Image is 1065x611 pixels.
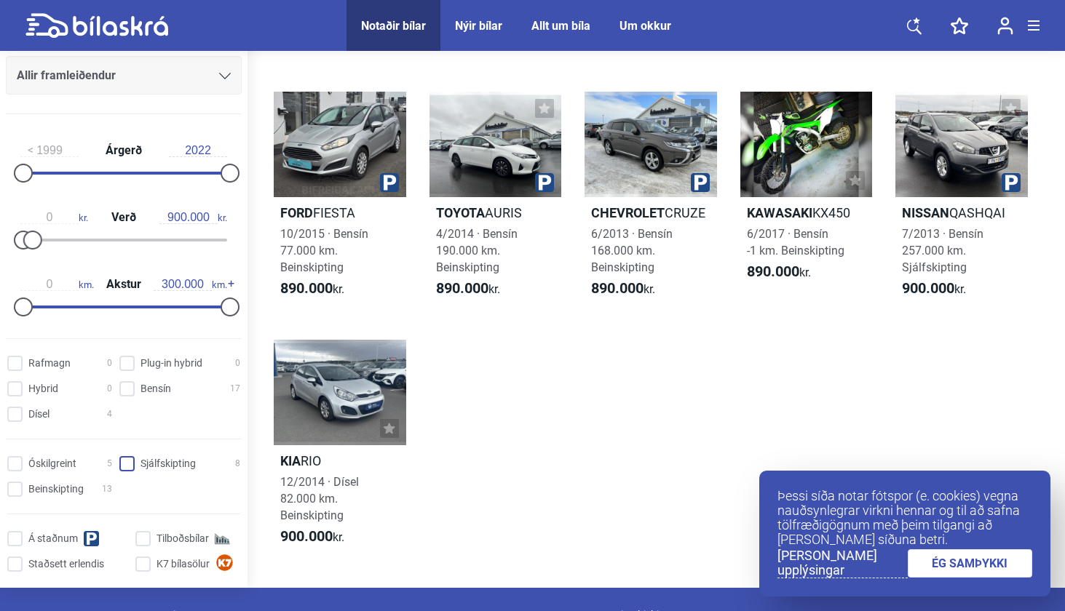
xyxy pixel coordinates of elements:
[157,531,209,546] span: Tilboðsbílar
[380,173,399,192] img: parking.png
[280,527,333,545] b: 900.000
[280,528,344,546] span: kr.
[274,92,406,311] a: FordFIESTA10/2015 · Bensín77.000 km. Beinskipting890.000kr.
[902,280,966,297] span: kr.
[235,456,240,471] span: 8
[20,278,94,291] span: km.
[28,556,104,572] span: Staðsett erlendis
[747,263,811,281] span: kr.
[28,381,58,396] span: Hybrid
[591,279,644,297] b: 890.000
[591,280,655,297] span: kr.
[140,456,196,471] span: Sjálfskipting
[107,456,112,471] span: 5
[154,278,227,291] span: km.
[747,205,812,220] b: Kawasaki
[902,227,983,274] span: 7/2013 · Bensín 257.000 km. Sjálfskipting
[107,407,112,422] span: 4
[740,92,873,311] a: KawasakiKX4506/2017 · Bensín-1 km. Beinskipting890.000kr.
[429,204,562,221] h2: AURIS
[740,204,873,221] h2: KX450
[591,205,665,220] b: Chevrolet
[140,381,171,396] span: Bensín
[535,173,554,192] img: parking.png
[436,227,518,274] span: 4/2014 · Bensín 190.000 km. Beinskipting
[102,482,112,497] span: 13
[28,531,78,546] span: Á staðnum
[747,227,844,257] span: 6/2017 · Bensín -1 km. Beinskipting
[777,548,908,578] a: [PERSON_NAME] upplýsingar
[17,65,116,86] span: Allir framleiðendur
[280,280,344,297] span: kr.
[274,204,406,221] h2: FIESTA
[20,211,88,224] span: kr.
[28,356,71,371] span: Rafmagn
[361,19,426,33] a: Notaðir bílar
[280,279,333,297] b: 890.000
[140,356,202,371] span: Plug-in hybrid
[895,92,1028,311] a: NissanQASHQAI7/2013 · Bensín257.000 km. Sjálfskipting900.000kr.
[436,205,485,220] b: Toyota
[902,205,949,220] b: Nissan
[1002,173,1021,192] img: parking.png
[585,92,717,311] a: ChevroletCRUZE6/2013 · Bensín168.000 km. Beinskipting890.000kr.
[531,19,590,33] a: Allt um bíla
[280,227,368,274] span: 10/2015 · Bensín 77.000 km. Beinskipting
[908,549,1033,578] a: ÉG SAMÞYKKI
[230,381,240,396] span: 17
[455,19,502,33] a: Nýir bílar
[28,407,50,422] span: Dísel
[274,452,406,469] h2: RIO
[274,340,406,559] a: KiaRIO12/2014 · Dísel82.000 km. Beinskipting900.000kr.
[280,475,359,522] span: 12/2014 · Dísel 82.000 km. Beinskipting
[585,204,717,221] h2: CRUZE
[429,92,562,311] a: ToyotaAURIS4/2014 · Bensín190.000 km. Beinskipting890.000kr.
[591,227,673,274] span: 6/2013 · Bensín 168.000 km. Beinskipting
[895,204,1028,221] h2: QASHQAI
[159,211,227,224] span: kr.
[157,556,210,572] span: K7 bílasölur
[436,280,500,297] span: kr.
[691,173,710,192] img: parking.png
[107,356,112,371] span: 0
[747,263,799,280] b: 890.000
[902,279,954,297] b: 900.000
[28,456,76,471] span: Óskilgreint
[280,453,301,468] b: Kia
[436,279,488,297] b: 890.000
[235,356,240,371] span: 0
[103,279,145,290] span: Akstur
[619,19,671,33] a: Um okkur
[280,205,313,220] b: Ford
[777,489,1032,547] p: Þessi síða notar fótspor (e. cookies) vegna nauðsynlegrar virkni hennar og til að safna tölfræðig...
[102,145,146,156] span: Árgerð
[108,212,140,223] span: Verð
[997,17,1013,35] img: user-login.svg
[28,482,84,497] span: Beinskipting
[107,381,112,396] span: 0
